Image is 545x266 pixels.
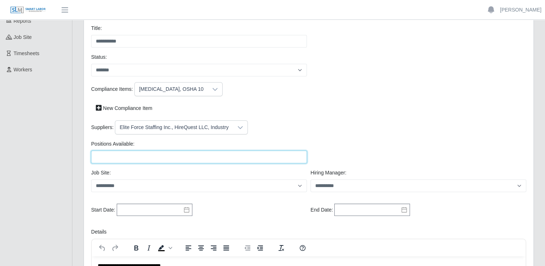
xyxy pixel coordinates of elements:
[91,169,111,177] label: job site:
[296,243,309,253] button: Help
[91,25,102,32] label: Title:
[109,243,121,253] button: Redo
[10,6,46,14] img: SLM Logo
[311,206,333,214] label: End Date:
[275,243,287,253] button: Clear formatting
[195,243,207,253] button: Align center
[6,6,428,14] body: Rich Text Area. Press ALT-0 for help.
[14,34,32,40] span: job site
[91,85,133,93] label: Compliance Items:
[14,50,40,56] span: Timesheets
[220,243,232,253] button: Justify
[91,102,157,115] a: New Compliance Item
[6,6,428,30] body: Rich Text Area. Press ALT-0 for help.
[91,206,115,214] label: Start Date:
[91,124,113,131] label: Suppliers:
[182,243,195,253] button: Align left
[207,243,220,253] button: Align right
[254,243,266,253] button: Increase indent
[14,18,31,24] span: Reports
[96,243,108,253] button: Undo
[115,121,233,134] div: Elite Force Staffing Inc., HireQuest LLC, Industry
[311,169,347,177] label: Hiring Manager:
[91,228,107,236] label: Details
[91,53,107,61] label: Status:
[155,243,173,253] div: Background color Black
[130,243,142,253] button: Bold
[241,243,254,253] button: Decrease indent
[14,67,32,72] span: Workers
[135,83,208,96] div: [MEDICAL_DATA], OSHA 10
[91,140,134,148] label: Positions Available:
[500,6,541,14] a: [PERSON_NAME]
[143,243,155,253] button: Italic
